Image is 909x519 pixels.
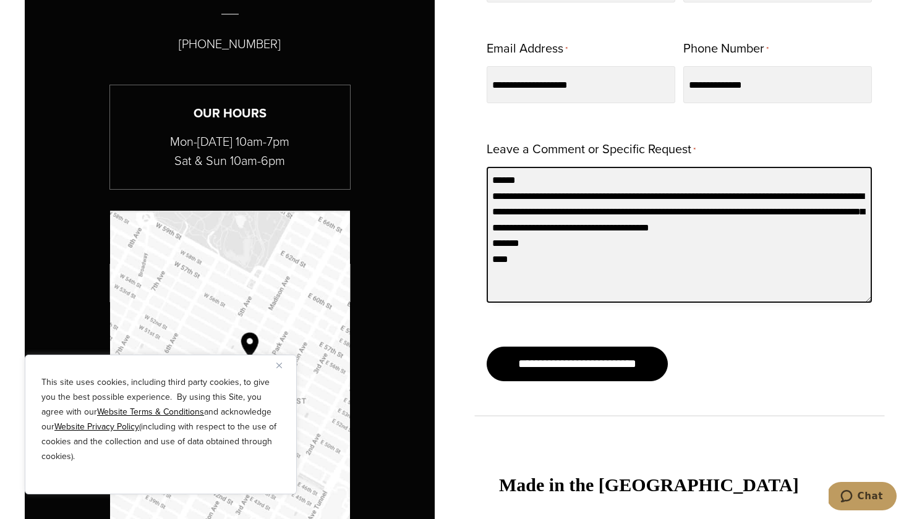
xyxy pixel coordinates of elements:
[110,104,350,123] h3: Our Hours
[487,138,696,162] label: Leave a Comment or Specific Request
[41,375,280,464] p: This site uses cookies, including third party cookies, to give you the best possible experience. ...
[683,37,769,61] label: Phone Number
[829,482,897,513] iframe: Opens a widget where you can chat to one of our agents
[276,363,282,368] img: Close
[499,475,799,495] strong: Made in the [GEOGRAPHIC_DATA]
[97,405,204,418] a: Website Terms & Conditions
[487,37,568,61] label: Email Address
[179,34,281,54] p: [PHONE_NUMBER]
[110,132,350,171] p: Mon-[DATE] 10am-7pm Sat & Sun 10am-6pm
[276,358,291,373] button: Close
[54,420,139,433] a: Website Privacy Policy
